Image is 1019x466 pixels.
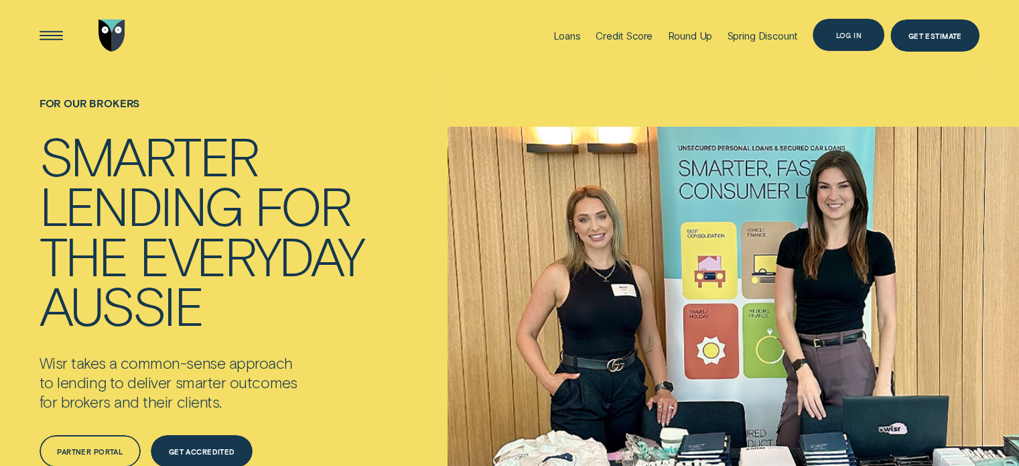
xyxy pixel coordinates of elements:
div: Loans [553,30,581,42]
div: for [255,180,350,229]
div: everyday [139,230,363,280]
p: Wisr takes a common-sense approach to lending to deliver smarter outcomes for brokers and their c... [40,353,349,412]
div: the [40,230,127,280]
div: Aussie [40,280,202,329]
div: Credit Score [596,30,653,42]
div: Round Up [667,30,712,42]
div: lending [40,180,243,229]
a: Get Estimate [890,19,979,52]
div: Smarter [40,130,258,180]
button: Open Menu [35,19,67,52]
img: Wisr [98,19,125,52]
h1: For Our Brokers [40,97,364,130]
div: Log in [835,32,862,38]
button: Log in [813,19,884,51]
div: Spring Discount [727,30,798,42]
h4: Smarter lending for the everyday Aussie [40,130,364,330]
